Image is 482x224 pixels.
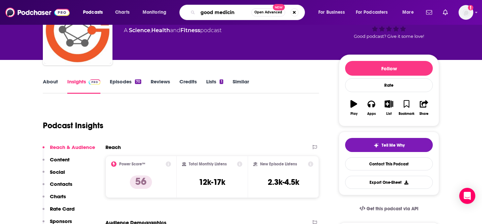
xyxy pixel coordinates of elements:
[119,162,145,166] h2: Power Score™
[138,7,175,18] button: open menu
[367,206,418,212] span: Get this podcast via API
[115,8,130,17] span: Charts
[399,112,414,116] div: Bookmark
[111,7,134,18] a: Charts
[5,6,70,19] img: Podchaser - Follow, Share and Rate Podcasts
[78,7,111,18] button: open menu
[151,27,170,33] a: Health
[110,78,141,94] a: Episodes70
[186,5,311,20] div: Search podcasts, credits, & more...
[318,8,345,17] span: For Business
[440,7,451,18] a: Show notifications dropdown
[314,7,353,18] button: open menu
[419,112,428,116] div: Share
[105,144,121,150] h2: Reach
[386,112,392,116] div: List
[273,4,285,10] span: New
[50,144,95,150] p: Reach & Audience
[459,5,473,20] img: User Profile
[50,206,75,212] p: Rate Card
[345,157,433,170] a: Contact This Podcast
[170,27,180,33] span: and
[43,169,65,181] button: Social
[43,206,75,218] button: Rate Card
[130,175,152,189] p: 56
[382,143,405,148] span: Tell Me Why
[468,5,473,10] svg: Add a profile image
[43,181,72,193] button: Contacts
[43,144,95,156] button: Reach & Audience
[233,78,249,94] a: Similar
[43,78,58,94] a: About
[402,8,414,17] span: More
[43,121,103,131] h1: Podcast Insights
[459,188,475,204] div: Open Intercom Messenger
[83,8,103,17] span: Podcasts
[43,193,66,206] button: Charts
[260,162,297,166] h2: New Episode Listens
[251,8,285,16] button: Open AdvancedNew
[135,79,141,84] div: 70
[199,177,225,187] h3: 12k-17k
[423,7,435,18] a: Show notifications dropdown
[415,96,433,120] button: Share
[220,79,223,84] div: 1
[124,26,222,34] div: A podcast
[189,162,227,166] h2: Total Monthly Listens
[459,5,473,20] span: Logged in as megcassidy
[459,5,473,20] button: Show profile menu
[89,79,100,85] img: Podchaser Pro
[143,8,166,17] span: Monitoring
[398,96,415,120] button: Bookmark
[50,193,66,200] p: Charts
[180,27,200,33] a: Fitness
[345,61,433,76] button: Follow
[50,156,70,163] p: Content
[351,7,398,18] button: open menu
[398,7,422,18] button: open menu
[151,78,170,94] a: Reviews
[50,181,72,187] p: Contacts
[354,34,424,39] span: Good podcast? Give it some love!
[356,8,388,17] span: For Podcasters
[206,78,223,94] a: Lists1
[345,96,363,120] button: Play
[50,169,65,175] p: Social
[345,78,433,92] div: Rate
[350,112,357,116] div: Play
[374,143,379,148] img: tell me why sparkle
[150,27,151,33] span: ,
[367,112,376,116] div: Apps
[179,78,197,94] a: Credits
[67,78,100,94] a: InsightsPodchaser Pro
[363,96,380,120] button: Apps
[345,176,433,189] button: Export One-Sheet
[268,177,299,187] h3: 2.3k-4.5k
[43,156,70,169] button: Content
[254,11,282,14] span: Open Advanced
[354,201,424,217] a: Get this podcast via API
[129,27,150,33] a: Science
[198,7,251,18] input: Search podcasts, credits, & more...
[345,138,433,152] button: tell me why sparkleTell Me Why
[380,96,398,120] button: List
